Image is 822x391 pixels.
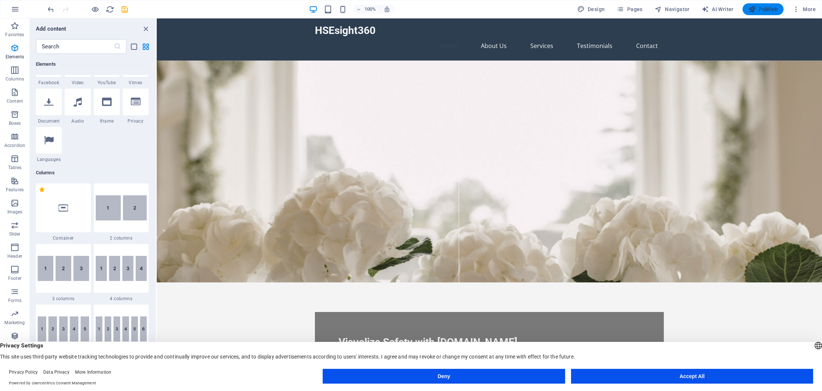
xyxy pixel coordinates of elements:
[577,6,605,13] span: Design
[38,256,89,281] img: 3columns.svg
[38,316,89,342] img: 5columns.svg
[36,80,62,86] span: Facebook
[36,127,62,162] div: Languages
[6,187,24,193] p: Features
[8,275,21,281] p: Footer
[652,3,693,15] button: Navigator
[384,6,390,13] i: On resize automatically adjust zoom level to fit chosen device.
[792,6,816,13] span: More
[141,42,150,51] button: grid-view
[7,253,22,259] p: Header
[65,118,91,124] span: Audio
[364,5,376,14] h6: 100%
[94,235,149,241] span: 2 columns
[65,80,91,86] span: Video
[36,24,67,33] h6: Add content
[36,89,62,124] div: Document
[4,143,25,148] p: Accordion
[94,80,120,86] span: YouTube
[120,5,129,14] i: Save (Ctrl+S)
[94,184,149,241] div: 2 columns
[616,6,642,13] span: Pages
[36,184,91,241] div: Container
[94,296,149,302] span: 4 columns
[789,3,819,15] button: More
[106,5,114,14] i: Reload page
[46,5,55,14] button: undo
[9,231,21,237] p: Slider
[141,24,150,33] button: close panel
[96,316,147,342] img: 6columns.svg
[7,98,23,104] p: Content
[94,244,149,302] div: 4 columns
[36,168,149,177] h6: Columns
[6,54,24,60] p: Elements
[5,32,24,38] p: Favorites
[655,6,690,13] span: Navigator
[94,89,120,124] div: Iframe
[748,6,778,13] span: Publish
[8,298,21,303] p: Forms
[8,165,21,171] p: Tables
[4,320,25,326] p: Marketing
[65,89,91,124] div: Audio
[120,5,129,14] button: save
[36,235,91,241] span: Container
[123,80,149,86] span: Vimeo
[96,195,147,220] img: 2-columns.svg
[94,118,120,124] span: Iframe
[699,3,737,15] button: AI Writer
[123,89,149,124] div: Privacy
[105,5,114,14] button: reload
[123,118,149,124] span: Privacy
[36,157,62,162] span: Languages
[36,60,149,69] h6: Elements
[36,296,91,302] span: 3 columns
[36,244,91,302] div: 3 columns
[574,3,608,15] button: Design
[94,305,149,362] div: 6 columns
[9,120,21,126] p: Boxes
[7,209,23,215] p: Images
[36,118,62,124] span: Document
[743,3,784,15] button: Publish
[574,3,608,15] div: Design (Ctrl+Alt+Y)
[36,305,91,362] div: 5 columns
[6,76,24,82] p: Columns
[36,39,114,54] input: Search
[47,5,55,14] i: Undo: Delete elements (Ctrl+Z)
[129,42,138,51] button: list-view
[353,5,380,14] button: 100%
[39,186,45,193] span: Remove from favorites
[614,3,645,15] button: Pages
[91,5,99,14] button: Click here to leave preview mode and continue editing
[702,6,734,13] span: AI Writer
[96,256,147,281] img: 4columns.svg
